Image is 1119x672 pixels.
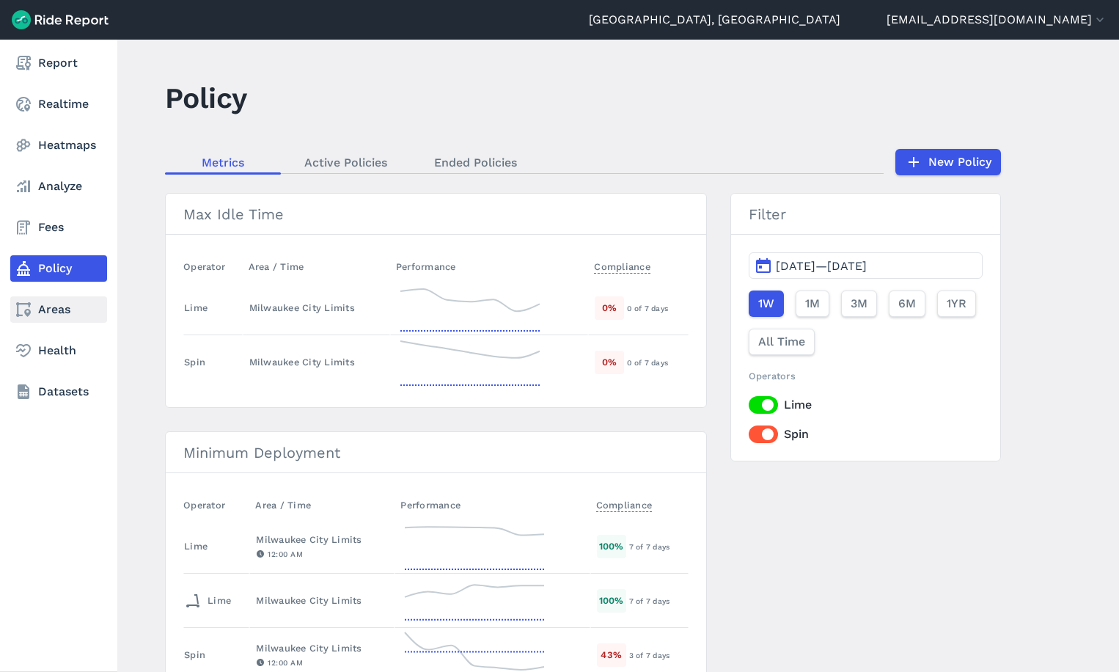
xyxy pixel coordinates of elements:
[937,291,976,317] button: 1YR
[889,291,925,317] button: 6M
[10,214,107,241] a: Fees
[805,295,820,313] span: 1M
[390,252,588,281] th: Performance
[594,257,650,274] span: Compliance
[10,173,107,200] a: Analyze
[249,491,395,519] th: Area / Time
[10,337,107,364] a: Health
[796,291,829,317] button: 1M
[10,296,107,323] a: Areas
[898,295,916,313] span: 6M
[184,355,205,369] div: Spin
[243,252,390,281] th: Area / Time
[731,194,1000,235] h3: Filter
[256,547,388,560] div: 12:00 AM
[627,356,687,369] div: 0 of 7 days
[749,426,983,443] label: Spin
[10,50,107,76] a: Report
[758,333,805,351] span: All Time
[166,432,706,473] h3: Minimum Deployment
[256,594,388,607] div: Milwaukee City Limits
[256,656,388,669] div: 12:00 AM
[749,291,784,317] button: 1W
[166,194,706,235] h3: Max Idle Time
[256,533,388,547] div: Milwaukee City Limits
[183,491,249,519] th: Operator
[895,149,1001,175] a: New Policy
[851,295,867,313] span: 3M
[10,132,107,158] a: Heatmaps
[597,535,626,558] div: 100 %
[249,355,384,369] div: Milwaukee City Limits
[749,396,983,414] label: Lime
[595,296,624,319] div: 0 %
[10,91,107,117] a: Realtime
[411,151,540,173] a: Ended Policies
[12,10,109,29] img: Ride Report
[627,302,687,315] div: 0 of 7 days
[256,641,388,655] div: Milwaukee City Limits
[597,643,626,666] div: 43 %
[184,539,208,553] div: Lime
[758,295,774,313] span: 1W
[841,291,877,317] button: 3M
[595,351,624,373] div: 0 %
[597,589,626,612] div: 100 %
[184,648,205,662] div: Spin
[749,370,796,381] span: Operators
[629,649,688,662] div: 3 of 7 days
[10,255,107,282] a: Policy
[165,78,247,118] h1: Policy
[947,295,966,313] span: 1YR
[589,11,840,29] a: [GEOGRAPHIC_DATA], [GEOGRAPHIC_DATA]
[281,151,411,173] a: Active Policies
[165,151,281,173] a: Metrics
[184,301,208,315] div: Lime
[249,301,384,315] div: Milwaukee City Limits
[749,252,983,279] button: [DATE]—[DATE]
[184,589,231,613] div: Lime
[10,379,107,405] a: Datasets
[183,252,243,281] th: Operator
[395,491,590,519] th: Performance
[629,594,688,607] div: 7 of 7 days
[596,495,653,512] span: Compliance
[887,11,1107,29] button: [EMAIL_ADDRESS][DOMAIN_NAME]
[776,259,867,273] span: [DATE]—[DATE]
[749,329,815,355] button: All Time
[629,540,688,553] div: 7 of 7 days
